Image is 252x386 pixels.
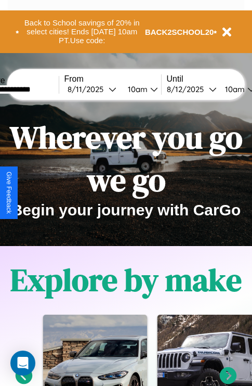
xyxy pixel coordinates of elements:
[123,84,150,94] div: 10am
[19,16,145,48] button: Back to School savings of 20% in select cities! Ends [DATE] 10am PT.Use code:
[64,74,161,84] label: From
[220,84,247,94] div: 10am
[5,172,12,214] div: Give Feedback
[145,28,214,36] b: BACK2SCHOOL20
[64,84,120,95] button: 8/11/2025
[68,84,109,94] div: 8 / 11 / 2025
[120,84,161,95] button: 10am
[10,259,242,301] h1: Explore by make
[167,84,209,94] div: 8 / 12 / 2025
[10,351,35,376] div: Open Intercom Messenger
